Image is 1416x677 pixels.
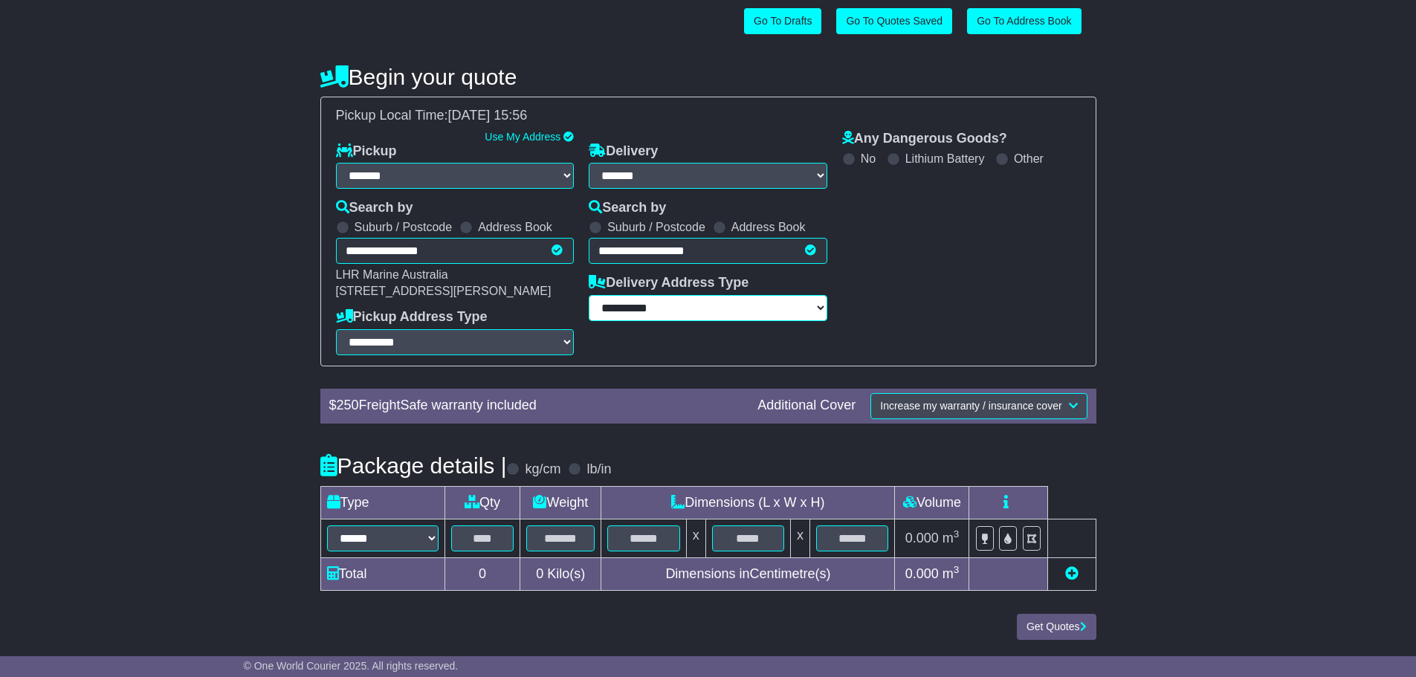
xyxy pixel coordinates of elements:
[905,152,985,166] label: Lithium Battery
[320,486,444,519] td: Type
[478,220,552,234] label: Address Book
[880,400,1061,412] span: Increase my warranty / insurance cover
[536,566,543,581] span: 0
[870,393,1087,419] button: Increase my warranty / insurance cover
[607,220,705,234] label: Suburb / Postcode
[954,564,960,575] sup: 3
[589,275,749,291] label: Delivery Address Type
[842,131,1007,147] label: Any Dangerous Goods?
[336,309,488,325] label: Pickup Address Type
[967,8,1081,34] a: Go To Address Book
[485,131,560,143] a: Use My Address
[791,519,810,557] td: x
[336,285,552,297] span: [STREET_ADDRESS][PERSON_NAME]
[943,531,960,545] span: m
[444,557,520,590] td: 0
[895,486,969,519] td: Volume
[336,200,413,216] label: Search by
[1014,152,1044,166] label: Other
[686,519,705,557] td: x
[520,557,601,590] td: Kilo(s)
[586,461,611,478] label: lb/in
[320,557,444,590] td: Total
[336,268,448,281] span: LHR Marine Australia
[905,531,939,545] span: 0.000
[244,660,459,672] span: © One World Courier 2025. All rights reserved.
[1017,614,1096,640] button: Get Quotes
[336,143,397,160] label: Pickup
[337,398,359,412] span: 250
[329,108,1088,124] div: Pickup Local Time:
[601,486,895,519] td: Dimensions (L x W x H)
[744,8,821,34] a: Go To Drafts
[320,453,507,478] h4: Package details |
[448,108,528,123] span: [DATE] 15:56
[322,398,751,414] div: $ FreightSafe warranty included
[589,143,658,160] label: Delivery
[954,528,960,540] sup: 3
[905,566,939,581] span: 0.000
[589,200,666,216] label: Search by
[1065,566,1079,581] a: Add new item
[525,461,560,478] label: kg/cm
[444,486,520,519] td: Qty
[943,566,960,581] span: m
[750,398,863,414] div: Additional Cover
[836,8,952,34] a: Go To Quotes Saved
[861,152,876,166] label: No
[320,65,1096,89] h4: Begin your quote
[601,557,895,590] td: Dimensions in Centimetre(s)
[520,486,601,519] td: Weight
[731,220,806,234] label: Address Book
[355,220,453,234] label: Suburb / Postcode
